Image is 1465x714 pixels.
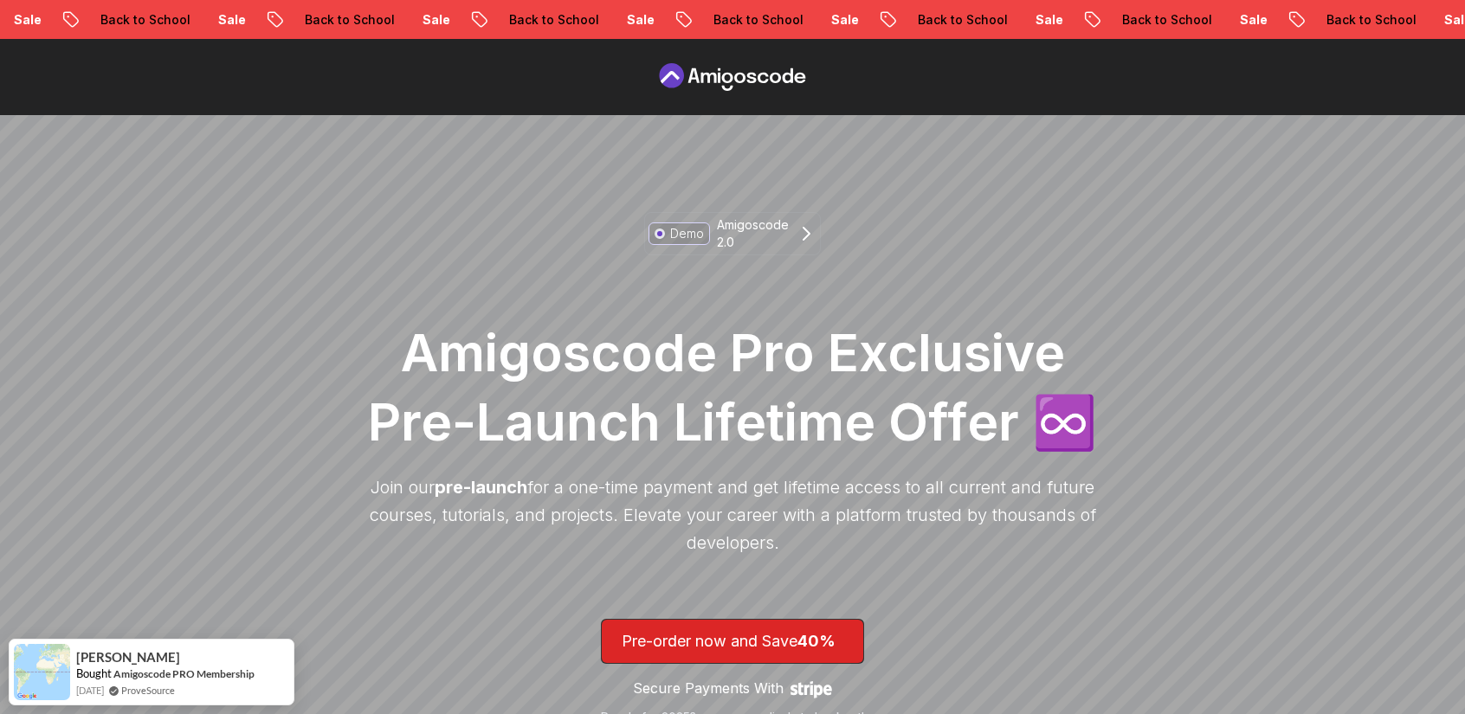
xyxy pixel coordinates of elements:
[360,473,1105,556] p: Join our for a one-time payment and get lifetime access to all current and future courses, tutori...
[113,667,255,680] a: Amigoscode PRO Membership
[493,11,610,29] p: Back to School
[435,477,527,498] span: pre-launch
[644,212,821,255] a: DemoAmigoscode 2.0
[655,63,810,91] a: Pre Order page
[360,318,1105,456] h1: Amigoscode Pro Exclusive Pre-Launch Lifetime Offer ♾️
[717,216,789,251] p: Amigoscode 2.0
[622,629,843,653] p: Pre-order now and Save
[697,11,815,29] p: Back to School
[1310,11,1428,29] p: Back to School
[1019,11,1075,29] p: Sale
[288,11,406,29] p: Back to School
[815,11,870,29] p: Sale
[901,11,1019,29] p: Back to School
[1223,11,1279,29] p: Sale
[610,11,666,29] p: Sale
[76,683,104,698] span: [DATE]
[1106,11,1223,29] p: Back to School
[633,678,784,698] p: Secure Payments With
[14,644,70,700] img: provesource social proof notification image
[76,666,112,680] span: Bought
[84,11,202,29] p: Back to School
[797,632,836,650] span: 40%
[121,683,175,698] a: ProveSource
[406,11,461,29] p: Sale
[670,225,704,242] p: Demo
[76,650,180,665] span: [PERSON_NAME]
[202,11,257,29] p: Sale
